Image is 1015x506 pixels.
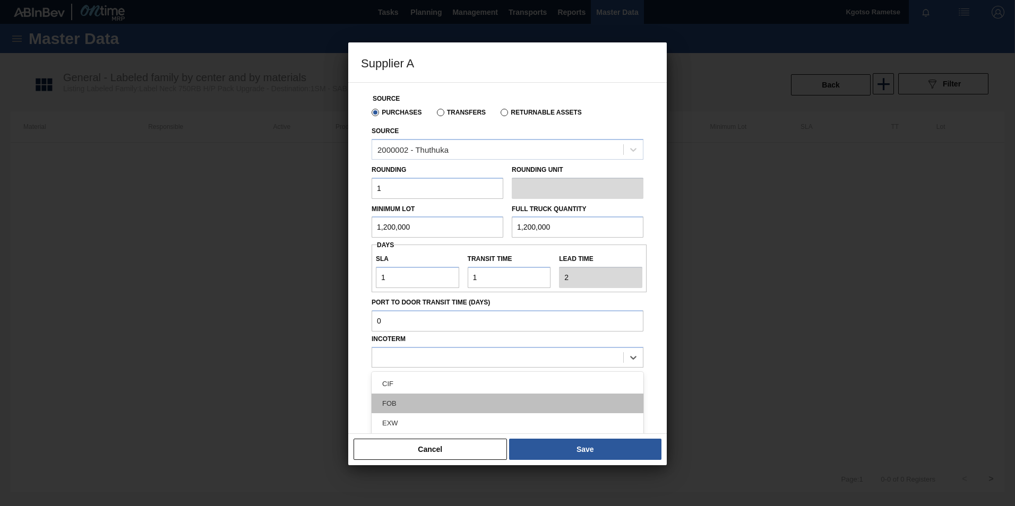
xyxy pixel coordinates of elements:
div: FCA [372,433,643,452]
label: Rounding Unit [512,162,643,178]
label: Incoterm [372,335,406,343]
label: Port to Door Transit Time (days) [372,295,643,310]
label: Transit time [468,251,551,267]
button: Cancel [354,439,507,460]
div: FOB [372,394,643,413]
label: Returnable Assets [501,109,582,116]
label: Minimum Lot [372,205,415,213]
div: CIF [372,374,643,394]
label: Source [373,95,400,102]
h3: Supplier A [348,42,667,83]
label: SLA [376,251,459,267]
label: Source [372,127,399,135]
div: EXW [372,413,643,433]
label: Purchases [372,109,422,116]
label: Lead time [559,251,642,267]
div: 2000002 - Thuthuka [377,145,449,154]
button: Save [509,439,661,460]
span: Days [377,241,394,249]
label: Transfers [437,109,486,116]
label: Full Truck Quantity [512,205,586,213]
label: Rounding [372,166,406,173]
